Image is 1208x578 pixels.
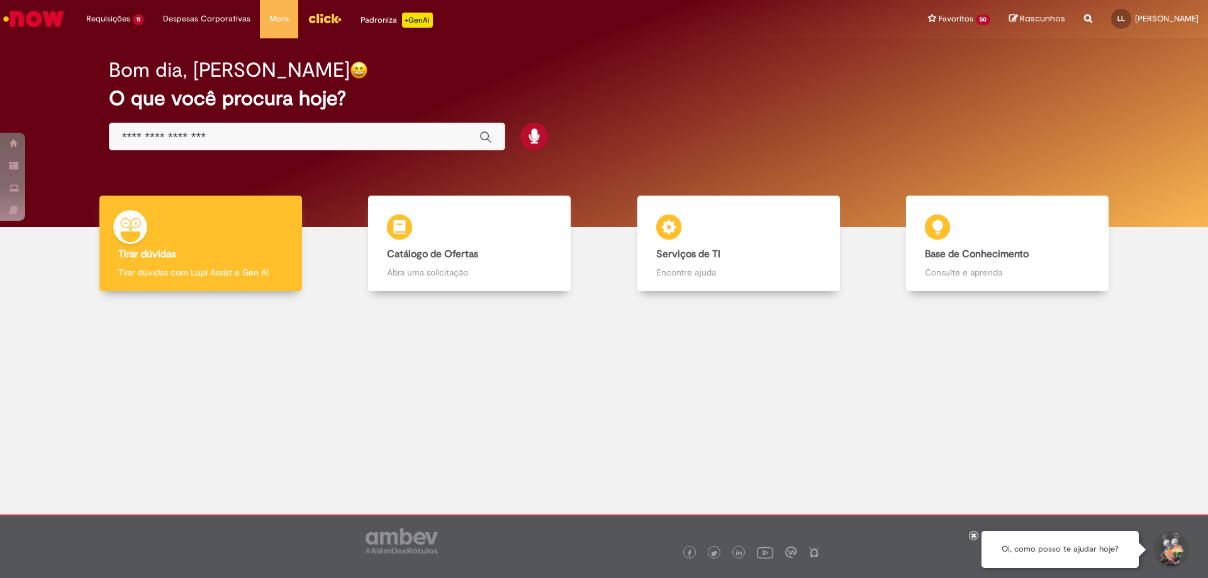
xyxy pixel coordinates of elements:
b: Base de Conhecimento [925,248,1029,260]
img: logo_footer_linkedin.png [736,550,742,557]
img: ServiceNow [1,6,66,31]
button: Iniciar Conversa de Suporte [1151,531,1189,569]
a: Serviços de TI Encontre ajuda [604,196,873,292]
img: happy-face.png [350,61,368,79]
b: Catálogo de Ofertas [387,248,478,260]
b: Serviços de TI [656,248,720,260]
span: [PERSON_NAME] [1135,13,1199,24]
span: Favoritos [939,13,973,25]
div: Oi, como posso te ajudar hoje? [981,531,1139,568]
a: Base de Conhecimento Consulte e aprenda [873,196,1143,292]
h2: O que você procura hoje? [109,87,1100,109]
span: LL [1117,14,1125,23]
p: Tirar dúvidas com Lupi Assist e Gen Ai [118,266,283,279]
a: Rascunhos [1009,13,1065,25]
img: logo_footer_workplace.png [785,547,797,558]
a: Catálogo de Ofertas Abra uma solicitação [335,196,605,292]
span: 50 [976,14,990,25]
p: +GenAi [402,13,433,28]
img: logo_footer_naosei.png [808,547,820,558]
img: click_logo_yellow_360x200.png [308,9,342,28]
span: Requisições [86,13,130,25]
span: 11 [133,14,144,25]
span: Rascunhos [1020,13,1065,25]
a: Tirar dúvidas Tirar dúvidas com Lupi Assist e Gen Ai [66,196,335,292]
b: Tirar dúvidas [118,248,176,260]
img: logo_footer_ambev_rotulo_gray.png [366,528,438,553]
img: logo_footer_youtube.png [757,544,773,560]
span: Despesas Corporativas [163,13,250,25]
p: Encontre ajuda [656,266,821,279]
div: Padroniza [361,13,433,28]
p: Abra uma solicitação [387,266,552,279]
h2: Bom dia, [PERSON_NAME] [109,59,350,81]
img: logo_footer_facebook.png [686,550,693,557]
p: Consulte e aprenda [925,266,1090,279]
span: More [269,13,289,25]
img: logo_footer_twitter.png [711,550,717,557]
